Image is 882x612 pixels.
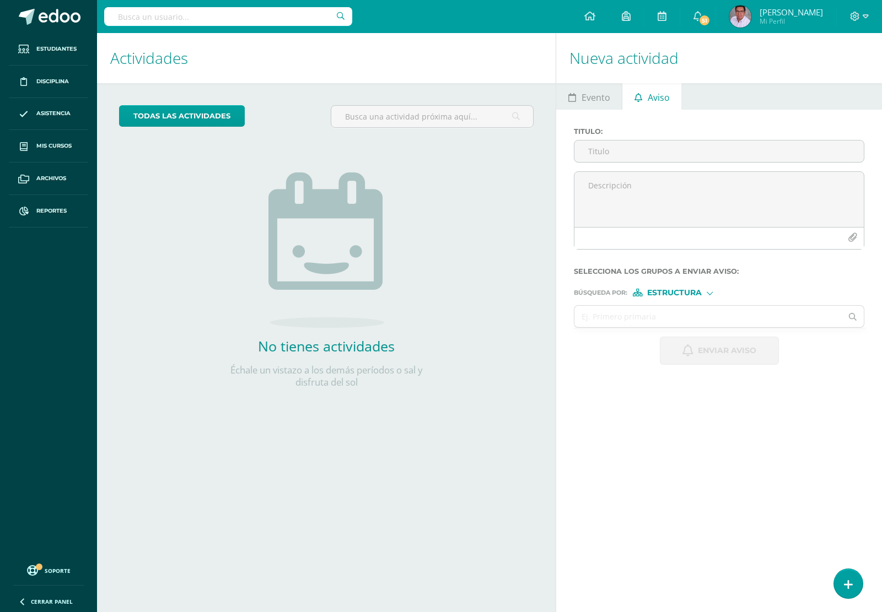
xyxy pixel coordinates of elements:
h1: Actividades [110,33,542,83]
div: [object Object] [633,289,716,296]
span: Mi Perfil [760,17,823,26]
span: Estructura [647,290,702,296]
span: Soporte [45,567,71,575]
input: Busca una actividad próxima aquí... [331,106,533,127]
a: todas las Actividades [119,105,245,127]
img: no_activities.png [268,172,384,328]
p: Échale un vistazo a los demás períodos o sal y disfruta del sol [216,364,437,388]
a: Asistencia [9,98,88,131]
h2: No tienes actividades [216,337,437,355]
a: Reportes [9,195,88,228]
a: Disciplina [9,66,88,98]
label: Selecciona los grupos a enviar aviso : [574,267,864,275]
a: Aviso [622,83,681,110]
img: 9521831b7eb62fd0ab6b39a80c4a7782.png [729,6,751,28]
a: Evento [556,83,622,110]
span: Mis cursos [36,142,72,150]
span: Reportes [36,207,67,215]
label: Titulo : [574,127,864,136]
span: Cerrar panel [31,598,73,605]
span: 51 [698,14,710,26]
span: Archivos [36,174,66,183]
span: Estudiantes [36,45,77,53]
input: Titulo [574,140,864,162]
span: Asistencia [36,109,71,118]
span: Evento [582,84,610,111]
span: Enviar aviso [698,337,756,364]
span: Búsqueda por : [574,290,627,296]
span: [PERSON_NAME] [760,7,823,18]
input: Busca un usuario... [104,7,352,26]
a: Estudiantes [9,33,88,66]
input: Ej. Primero primaria [574,306,842,327]
h1: Nueva actividad [569,33,869,83]
span: Disciplina [36,77,69,86]
a: Soporte [13,562,84,577]
a: Mis cursos [9,130,88,163]
span: Aviso [648,84,670,111]
a: Archivos [9,163,88,195]
button: Enviar aviso [660,337,779,365]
